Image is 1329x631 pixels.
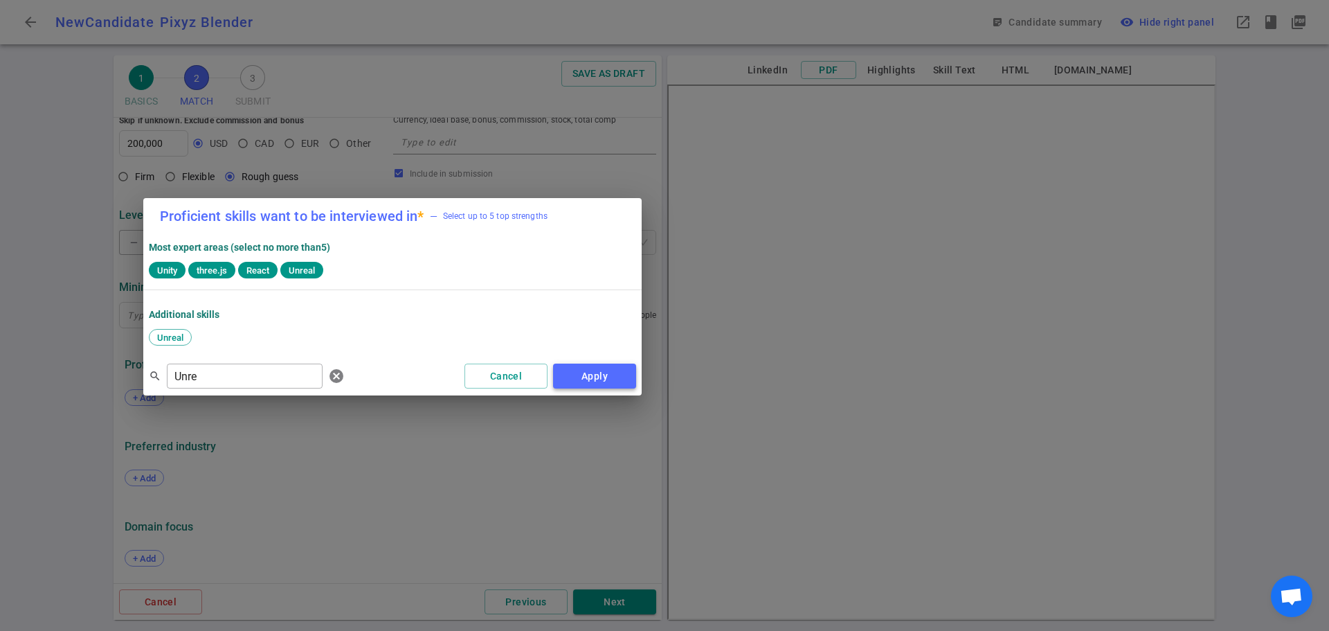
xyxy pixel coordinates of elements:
[152,332,188,343] span: Unreal
[464,364,548,389] button: Cancel
[149,370,161,382] span: search
[149,242,330,253] strong: Most expert areas (select no more than 5 )
[328,368,345,384] span: cancel
[1271,576,1312,617] div: Open chat
[160,209,424,223] label: Proficient skills want to be interviewed in
[430,209,437,223] div: —
[167,365,323,387] input: Separate search terms by comma or space
[191,265,233,276] span: three.js
[553,364,636,389] button: Apply
[152,265,183,276] span: Unity
[149,309,219,320] strong: Additional Skills
[241,265,275,276] span: React
[430,209,548,223] span: Select up to 5 top strengths
[283,265,320,276] span: Unreal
